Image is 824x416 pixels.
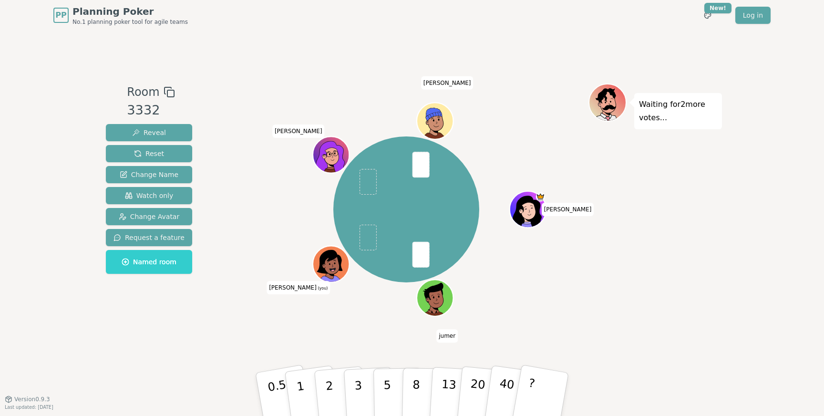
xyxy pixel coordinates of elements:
[53,5,188,26] a: PPPlanning PokerNo.1 planning poker tool for agile teams
[106,250,192,274] button: Named room
[639,98,717,125] p: Waiting for 2 more votes...
[272,125,325,138] span: Click to change your name
[127,83,159,101] span: Room
[704,3,731,13] div: New!
[5,405,53,410] span: Last updated: [DATE]
[735,7,771,24] a: Log in
[132,128,166,137] span: Reveal
[119,212,180,221] span: Change Avatar
[267,281,330,294] span: Click to change your name
[317,286,328,291] span: (you)
[421,76,474,90] span: Click to change your name
[120,170,178,179] span: Change Name
[127,101,175,120] div: 3332
[106,187,192,204] button: Watch only
[106,229,192,246] button: Request a feature
[55,10,66,21] span: PP
[72,5,188,18] span: Planning Poker
[106,124,192,141] button: Reveal
[113,233,185,242] span: Request a feature
[542,203,594,216] span: Click to change your name
[122,257,176,267] span: Named room
[134,149,164,158] span: Reset
[699,7,716,24] button: New!
[536,192,545,201] span: Thomas is the host
[72,18,188,26] span: No.1 planning poker tool for agile teams
[106,208,192,225] button: Change Avatar
[5,395,50,403] button: Version0.9.3
[436,329,458,343] span: Click to change your name
[106,166,192,183] button: Change Name
[14,395,50,403] span: Version 0.9.3
[314,247,348,281] button: Click to change your avatar
[125,191,174,200] span: Watch only
[106,145,192,162] button: Reset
